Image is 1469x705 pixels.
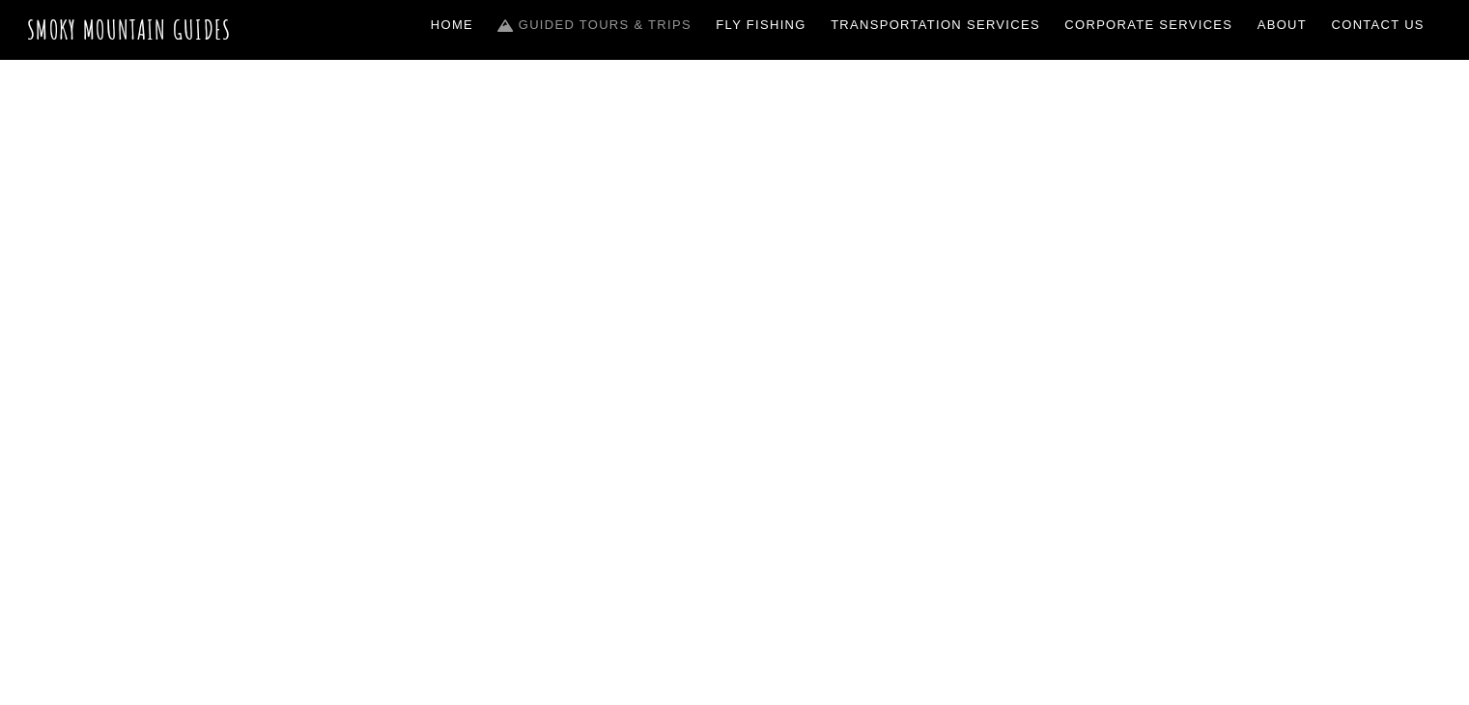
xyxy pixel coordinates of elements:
[823,5,1047,45] a: Transportation Services
[1324,5,1432,45] a: Contact Us
[709,5,814,45] a: Fly Fishing
[1058,5,1241,45] a: Corporate Services
[27,14,232,45] a: Smoky Mountain Guides
[491,5,699,45] a: Guided Tours & Trips
[423,5,481,45] a: Home
[494,350,976,428] span: Guided Trips & Tours
[1250,5,1314,45] a: About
